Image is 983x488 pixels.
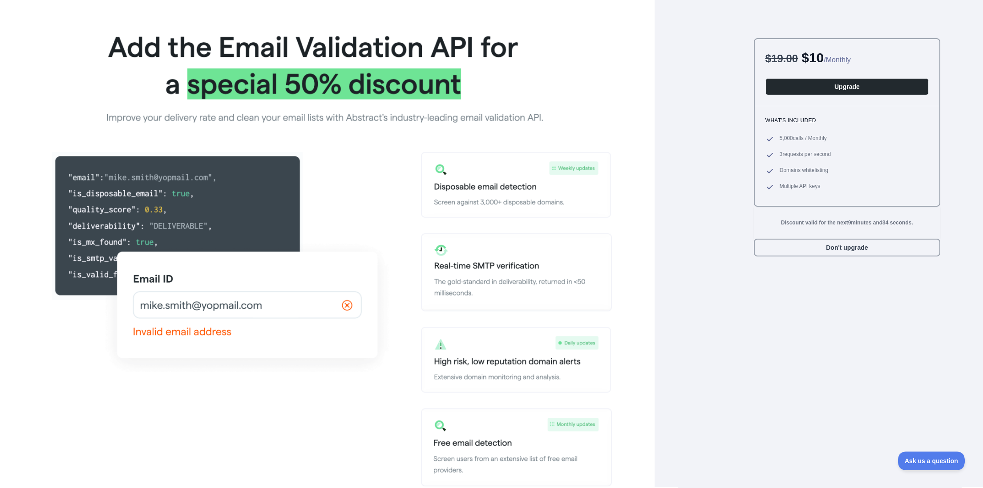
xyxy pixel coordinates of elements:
span: 5,000 calls / Monthly [780,135,827,144]
span: Domains whitelisting [780,167,828,176]
span: 3 requests per second [780,151,831,160]
span: $ 10 [801,50,824,65]
span: $ 19.00 [765,52,798,64]
span: Multiple API keys [780,183,820,192]
iframe: Toggle Customer Support [898,452,965,470]
img: Offer [43,20,612,488]
button: Don't upgrade [754,239,940,256]
button: Upgrade [765,78,929,95]
span: / Monthly [824,56,850,64]
h3: What's included [765,117,929,124]
strong: Discount valid for the next 9 minutes and 34 seconds. [781,220,913,226]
